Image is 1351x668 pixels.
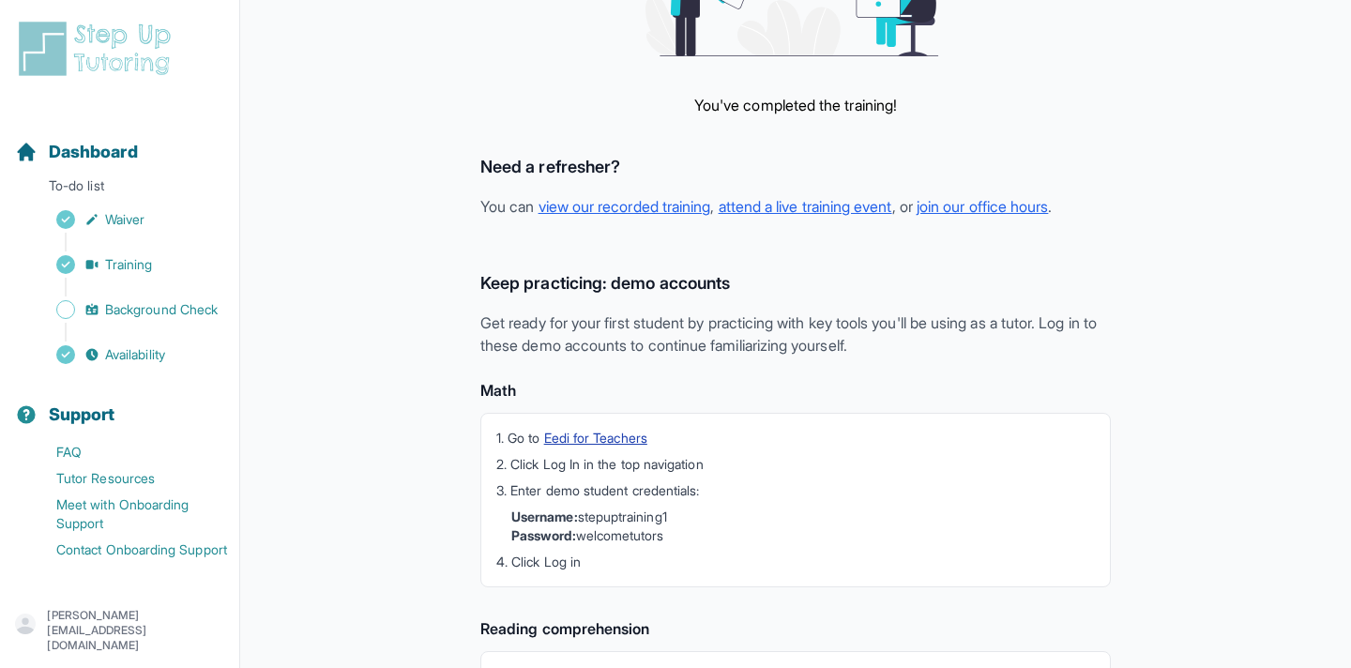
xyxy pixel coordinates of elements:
[49,402,115,428] span: Support
[47,608,224,653] p: [PERSON_NAME][EMAIL_ADDRESS][DOMAIN_NAME]
[496,553,1095,571] li: 4. Click Log in
[15,537,239,563] a: Contact Onboarding Support
[8,109,232,173] button: Dashboard
[496,429,1095,448] li: 1. Go to
[480,379,1111,402] h4: Math
[496,455,1095,474] li: 2. Click Log In in the top navigation
[15,492,239,537] a: Meet with Onboarding Support
[15,608,224,653] button: [PERSON_NAME][EMAIL_ADDRESS][DOMAIN_NAME]
[49,139,138,165] span: Dashboard
[8,176,232,203] p: To-do list
[480,311,1111,357] p: Get ready for your first student by practicing with key tools you'll be using as a tutor. Log in ...
[105,345,165,364] span: Availability
[15,251,239,278] a: Training
[105,210,144,229] span: Waiver
[511,527,576,543] strong: Password:
[105,300,218,319] span: Background Check
[480,195,1111,218] p: You can , , or .
[539,197,711,216] a: view our recorded training
[544,430,647,446] a: Eedi for Teachers
[15,19,182,79] img: logo
[511,509,578,524] strong: Username:
[8,372,232,435] button: Support
[15,296,239,323] a: Background Check
[15,139,138,165] a: Dashboard
[917,197,1048,216] a: join our office hours
[511,508,1095,545] li: stepuptraining1 welcometutors
[496,481,1095,500] li: 3. Enter demo student credentials:
[15,465,239,492] a: Tutor Resources
[480,270,1111,296] h3: Keep practicing: demo accounts
[15,342,239,368] a: Availability
[480,617,1111,640] h4: Reading comprehension
[105,255,153,274] span: Training
[719,197,892,216] a: attend a live training event
[694,94,897,116] p: You've completed the training!
[15,206,239,233] a: Waiver
[15,439,239,465] a: FAQ
[480,154,1111,180] h3: Need a refresher?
